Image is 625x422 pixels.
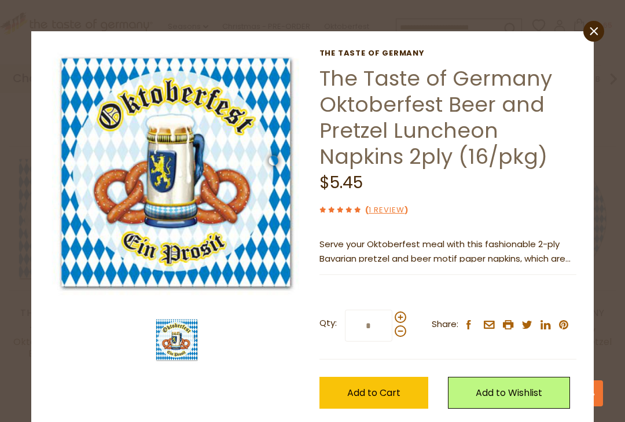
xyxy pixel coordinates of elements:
a: The Taste of Germany Oktoberfest Beer and Pretzel Luncheon Napkins 2ply (16/pkg) [319,64,552,171]
span: $5.45 [319,171,363,194]
input: Qty: [345,310,392,342]
a: The Taste of Germany [319,49,576,58]
img: The Taste of Germany Oktoberfest Beer and Pretzel Luncheon Napkins 2ply (16/pkg) [154,318,200,364]
a: 1 Review [369,204,405,216]
span: Add to Cart [347,386,400,399]
span: Share: [432,317,458,332]
a: Add to Wishlist [448,377,570,409]
strong: Qty: [319,316,337,331]
img: The Taste of Germany Oktoberfest Beer and Pretzel Luncheon Napkins 2ply (16/pkg) [49,49,306,304]
p: Serve your Oktoberfest meal with this fashionable 2-ply Bavarian pretzel and beer motif paper nap... [319,237,576,266]
span: ( ) [365,204,408,215]
button: Add to Cart [319,377,428,409]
